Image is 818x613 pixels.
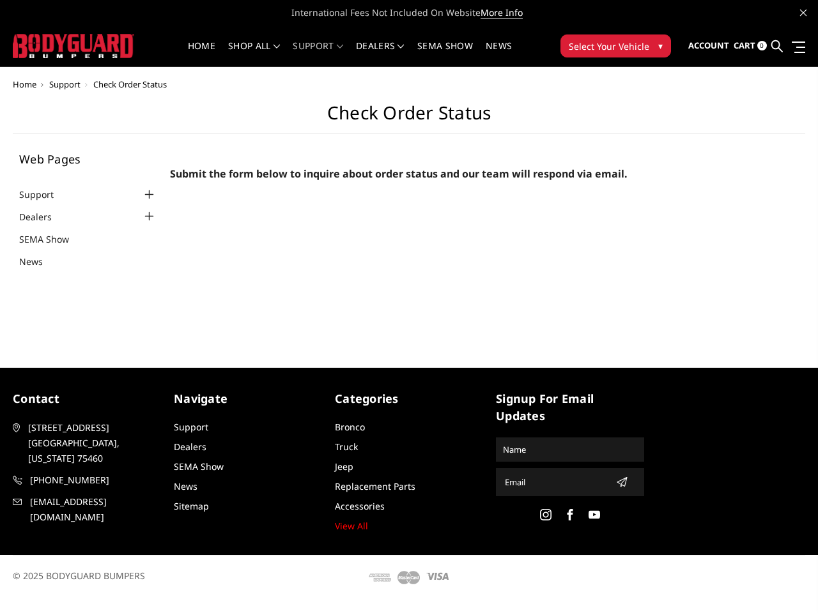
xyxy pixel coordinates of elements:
a: Account [688,29,729,63]
a: shop all [228,42,280,66]
a: SEMA Show [19,232,85,246]
a: Support [49,79,81,90]
h5: Categories [335,390,483,407]
span: ▾ [658,39,663,52]
h5: contact [13,390,161,407]
a: News [19,255,59,268]
a: Dealers [19,210,68,223]
a: Dealers [174,441,206,453]
a: Bronco [335,421,365,433]
a: Sitemap [174,500,209,512]
a: Dealers [356,42,405,66]
span: Account [688,40,729,51]
span: Select Your Vehicle [569,40,649,53]
h5: signup for email updates [496,390,644,425]
span: [STREET_ADDRESS] [GEOGRAPHIC_DATA], [US_STATE] 75460 [28,420,158,466]
a: Jeep [335,460,353,473]
a: Truck [335,441,358,453]
a: News [174,480,197,492]
iframe: Form 0 [170,223,783,319]
h1: Check Order Status [13,102,805,134]
a: Accessories [335,500,385,512]
a: Replacement Parts [335,480,415,492]
h5: Navigate [174,390,322,407]
a: [PHONE_NUMBER] [13,473,161,488]
a: Home [188,42,215,66]
span: [PHONE_NUMBER] [30,473,160,488]
span: © 2025 BODYGUARD BUMPERS [13,570,145,582]
a: More Info [481,6,523,19]
input: Name [498,439,642,460]
a: Support [19,188,70,201]
span: Cart [734,40,755,51]
a: News [486,42,512,66]
a: Support [293,42,343,66]
img: BODYGUARD BUMPERS [13,34,134,57]
h5: Web Pages [19,153,157,165]
a: View All [335,520,368,532]
span: Submit the form below to inquire about order status and our team will respond via email. [170,167,628,181]
button: Select Your Vehicle [560,34,671,57]
a: Cart 0 [734,29,767,63]
span: [EMAIL_ADDRESS][DOMAIN_NAME] [30,494,160,525]
a: SEMA Show [417,42,473,66]
a: [EMAIL_ADDRESS][DOMAIN_NAME] [13,494,161,525]
a: Support [174,421,208,433]
span: Check Order Status [93,79,167,90]
a: SEMA Show [174,460,224,473]
span: 0 [757,41,767,50]
a: Home [13,79,36,90]
input: Email [500,472,611,492]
